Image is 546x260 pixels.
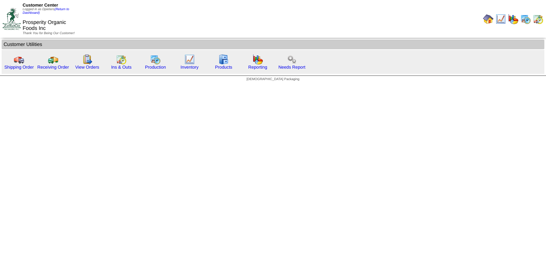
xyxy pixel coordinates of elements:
img: graph.gif [508,14,518,24]
a: View Orders [75,65,99,70]
a: Products [215,65,233,70]
img: truck2.gif [48,54,58,65]
span: Thank You for Being Our Customer! [23,32,75,35]
img: cabinet.gif [218,54,229,65]
span: Prosperity Organic Foods Inc [23,20,66,31]
td: Customer Utilities [2,40,544,49]
img: line_graph.gif [495,14,506,24]
a: Shipping Order [4,65,34,70]
img: calendarprod.gif [150,54,161,65]
img: line_graph.gif [184,54,195,65]
img: truck.gif [14,54,24,65]
a: Receiving Order [37,65,69,70]
img: workorder.gif [82,54,92,65]
a: Production [145,65,166,70]
img: home.gif [483,14,494,24]
img: calendarinout.gif [116,54,127,65]
span: Logged in as Dpieters [23,8,69,15]
img: workflow.png [287,54,297,65]
img: calendarprod.gif [520,14,531,24]
img: calendarinout.gif [533,14,543,24]
a: Needs Report [278,65,305,70]
a: Ins & Outs [111,65,131,70]
span: Customer Center [23,3,58,8]
img: ZoRoCo_Logo(Green%26Foil)%20jpg.webp [3,8,21,30]
a: (Return to Dashboard) [23,8,69,15]
span: [DEMOGRAPHIC_DATA] Packaging [247,77,299,81]
a: Reporting [248,65,267,70]
img: graph.gif [253,54,263,65]
a: Inventory [181,65,199,70]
